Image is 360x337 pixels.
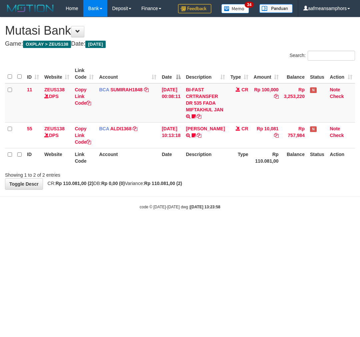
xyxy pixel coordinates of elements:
[221,4,249,13] img: Button%20Memo.svg
[251,148,281,167] th: Rp 110.081,00
[190,205,220,209] strong: [DATE] 13:23:58
[274,94,279,99] a: Copy Rp 100,000 to clipboard
[44,181,182,186] span: CR: DB: Variance:
[183,83,228,123] td: BI-FAST CRTRANSFER DR 535 FADA MIFTAKHUL JAN
[281,148,307,167] th: Balance
[330,94,344,99] a: Check
[183,148,228,167] th: Description
[178,4,211,13] img: Feedback.jpg
[228,148,251,167] th: Type
[330,126,340,131] a: Note
[330,87,340,92] a: Note
[27,87,32,92] span: 11
[44,87,65,92] a: ZEUS138
[140,205,220,209] small: code © [DATE]-[DATE] dwg |
[327,64,355,83] th: Action: activate to sort column ascending
[5,178,43,190] a: Toggle Descr
[159,83,183,123] td: [DATE] 00:08:11
[245,2,254,8] span: 34
[159,122,183,148] td: [DATE] 10:13:18
[85,41,106,48] span: [DATE]
[307,64,327,83] th: Status
[290,51,355,61] label: Search:
[110,87,142,92] a: SUMIRAH1848
[133,126,137,131] a: Copy ALDI1368 to clipboard
[228,64,251,83] th: Type: activate to sort column ascending
[72,64,96,83] th: Link Code: activate to sort column ascending
[327,148,355,167] th: Action
[5,3,56,13] img: MOTION_logo.png
[259,4,293,13] img: panduan.png
[44,126,65,131] a: ZEUS138
[308,51,355,61] input: Search:
[96,148,159,167] th: Account
[42,148,72,167] th: Website
[72,148,96,167] th: Link Code
[251,122,281,148] td: Rp 10,081
[251,83,281,123] td: Rp 100,000
[75,126,91,145] a: Copy Link Code
[23,41,71,48] span: OXPLAY > ZEUS138
[144,181,182,186] strong: Rp 110.081,00 (2)
[330,133,344,138] a: Check
[42,64,72,83] th: Website: activate to sort column ascending
[307,148,327,167] th: Status
[5,24,355,37] h1: Mutasi Bank
[274,133,279,138] a: Copy Rp 10,081 to clipboard
[5,169,145,178] div: Showing 1 to 2 of 2 entries
[56,181,94,186] strong: Rp 110.081,00 (2)
[24,148,42,167] th: ID
[24,64,42,83] th: ID: activate to sort column ascending
[310,126,317,132] span: Has Note
[99,126,109,131] span: BCA
[99,87,109,92] span: BCA
[144,87,149,92] a: Copy SUMIRAH1848 to clipboard
[251,64,281,83] th: Amount: activate to sort column ascending
[242,87,248,92] span: CR
[242,126,248,131] span: CR
[42,122,72,148] td: DPS
[27,126,32,131] span: 55
[159,64,183,83] th: Date: activate to sort column descending
[96,64,159,83] th: Account: activate to sort column ascending
[101,181,125,186] strong: Rp 0,00 (0)
[5,41,355,47] h4: Game: Date:
[281,64,307,83] th: Balance
[197,114,201,119] a: Copy BI-FAST CRTRANSFER DR 535 FADA MIFTAKHUL JAN to clipboard
[42,83,72,123] td: DPS
[281,83,307,123] td: Rp 3,253,220
[75,87,91,106] a: Copy Link Code
[310,87,317,93] span: Has Note
[110,126,132,131] a: ALDI1368
[159,148,183,167] th: Date
[186,126,225,131] a: [PERSON_NAME]
[197,133,201,138] a: Copy FERLANDA EFRILIDIT to clipboard
[183,64,228,83] th: Description: activate to sort column ascending
[281,122,307,148] td: Rp 757,984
